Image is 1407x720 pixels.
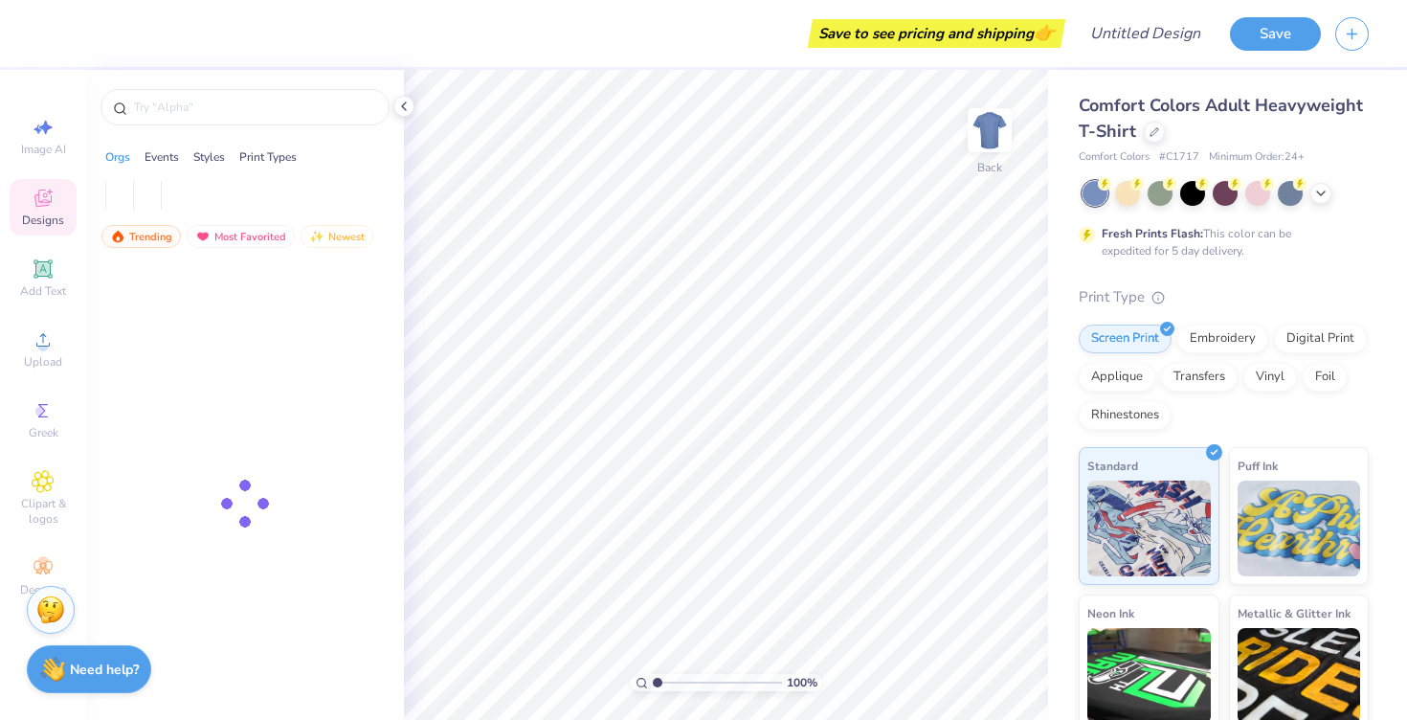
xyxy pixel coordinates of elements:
[1087,456,1138,476] span: Standard
[1102,226,1203,241] strong: Fresh Prints Flash:
[110,230,125,243] img: trending.gif
[1274,325,1367,353] div: Digital Print
[1303,363,1348,392] div: Foil
[24,354,62,370] span: Upload
[1079,149,1150,166] span: Comfort Colors
[21,142,66,157] span: Image AI
[1079,94,1363,143] span: Comfort Colors Adult Heavyweight T-Shirt
[10,496,77,527] span: Clipart & logos
[1230,17,1321,51] button: Save
[1243,363,1297,392] div: Vinyl
[1087,481,1211,576] img: Standard
[301,225,373,248] div: Newest
[1034,21,1055,44] span: 👉
[22,213,64,228] span: Designs
[29,425,58,440] span: Greek
[105,148,130,166] div: Orgs
[1079,401,1172,430] div: Rhinestones
[1238,603,1351,623] span: Metallic & Glitter Ink
[1209,149,1305,166] span: Minimum Order: 24 +
[1079,325,1172,353] div: Screen Print
[1102,225,1337,259] div: This color can be expedited for 5 day delivery.
[70,661,139,679] strong: Need help?
[1087,603,1134,623] span: Neon Ink
[20,582,66,597] span: Decorate
[977,159,1002,176] div: Back
[309,230,324,243] img: Newest.gif
[145,148,179,166] div: Events
[787,674,817,691] span: 100 %
[1177,325,1268,353] div: Embroidery
[1161,363,1238,392] div: Transfers
[20,283,66,299] span: Add Text
[1238,456,1278,476] span: Puff Ink
[1079,286,1369,308] div: Print Type
[239,148,297,166] div: Print Types
[193,148,225,166] div: Styles
[971,111,1009,149] img: Back
[1238,481,1361,576] img: Puff Ink
[1159,149,1199,166] span: # C1717
[1079,363,1155,392] div: Applique
[813,19,1061,48] div: Save to see pricing and shipping
[132,98,377,117] input: Try "Alpha"
[195,230,211,243] img: most_fav.gif
[101,225,181,248] div: Trending
[187,225,295,248] div: Most Favorited
[1075,14,1216,53] input: Untitled Design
